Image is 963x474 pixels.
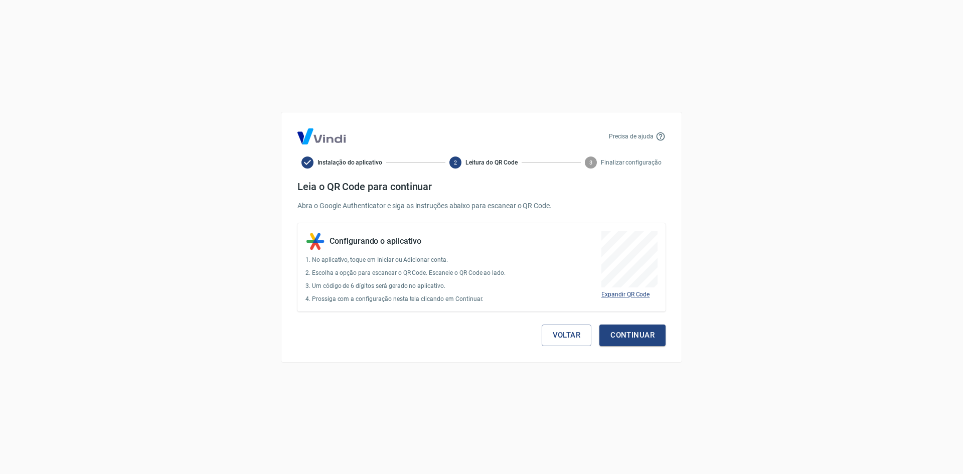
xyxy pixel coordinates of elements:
[305,255,506,264] p: 1. No aplicativo, toque em Iniciar ou Adicionar conta.
[599,325,666,346] button: Continuar
[330,236,421,246] h5: Configurando o aplicativo
[542,325,592,346] button: Voltar
[305,231,326,251] img: Authenticator
[601,290,650,299] button: Expandir QR Code
[297,128,346,144] img: Logo Vind
[297,201,666,211] p: Abra o Google Authenticator e siga as instruções abaixo para escanear o QR Code.
[305,281,506,290] p: 3. Um código de 6 dígitos será gerado no aplicativo.
[297,181,666,193] h4: Leia o QR Code para continuar
[465,158,517,167] span: Leitura do QR Code
[454,159,457,166] text: 2
[305,294,506,303] p: 4. Prossiga com a configuração nesta tela clicando em Continuar.
[589,159,592,166] text: 3
[305,268,506,277] p: 2. Escolha a opção para escanear o QR Code. Escaneie o QR Code ao lado.
[601,158,662,167] span: Finalizar configuração
[609,132,654,141] p: Precisa de ajuda
[601,291,650,298] span: Expandir QR Code
[317,158,382,167] span: Instalação do aplicativo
